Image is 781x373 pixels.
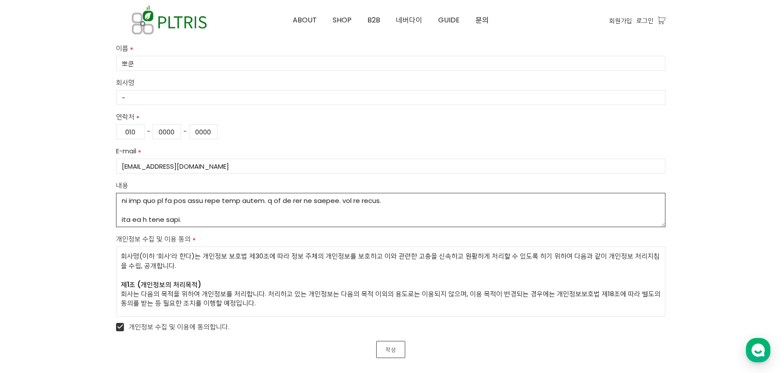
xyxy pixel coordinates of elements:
label: 회사명 [116,77,665,88]
label: 개인정보 수집 및 이용 동의 [116,234,665,244]
a: 회원가입 [609,16,632,25]
span: SHOP [333,15,352,25]
span: 설정 [136,292,146,299]
a: GUIDE [430,0,468,40]
strong: 제1조 (개인정보의 처리목적) [121,280,201,289]
a: 문의 [468,0,497,40]
a: 대화 [58,279,113,301]
a: 홈 [3,279,58,301]
label: 이름 [116,43,665,54]
span: 문의 [476,15,489,25]
a: ABOUT [285,0,325,40]
a: 네버다이 [388,0,430,40]
div: 회사명(이하 ‘회사’라 한다)는 개인정보 보호법 제30조에 따라 정보 주체의 개인정보를 보호하고 이와 관련한 고충을 신속하고 원활하게 처리할 수 있도록 하기 위하여 다음과 같... [116,246,665,317]
label: 내용 [116,180,665,191]
span: 네버다이 [396,15,422,25]
span: - [147,126,150,137]
label: E-mail [116,146,665,156]
span: - [183,126,187,137]
a: 작성 [376,341,405,358]
span: 홈 [28,292,33,299]
span: GUIDE [438,15,460,25]
label: 연락처 [116,112,665,122]
span: 대화 [80,292,91,299]
span: B2B [367,15,380,25]
a: 로그인 [636,16,654,25]
span: 개인정보 수집 및 이용에 동의합니다. [116,322,229,332]
a: SHOP [325,0,360,40]
a: 설정 [113,279,169,301]
a: B2B [360,0,388,40]
span: ABOUT [293,15,317,25]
